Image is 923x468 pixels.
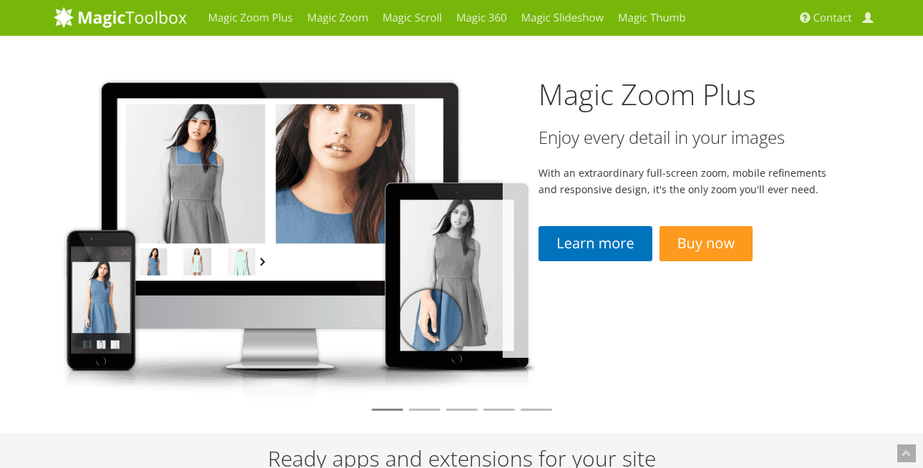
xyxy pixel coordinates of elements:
[54,6,187,28] img: MagicToolbox.com - Image tools for your website
[538,165,834,198] p: With an extraordinary full-screen zoom, mobile refinements and responsive design, it's the only z...
[659,226,752,261] a: Buy now
[54,68,539,402] img: magiczoomplus2-tablet.png
[538,74,756,114] a: Magic Zoom Plus
[538,226,652,261] a: Learn more
[538,128,834,147] h3: Enjoy every detail in your images
[813,11,852,25] span: Contact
